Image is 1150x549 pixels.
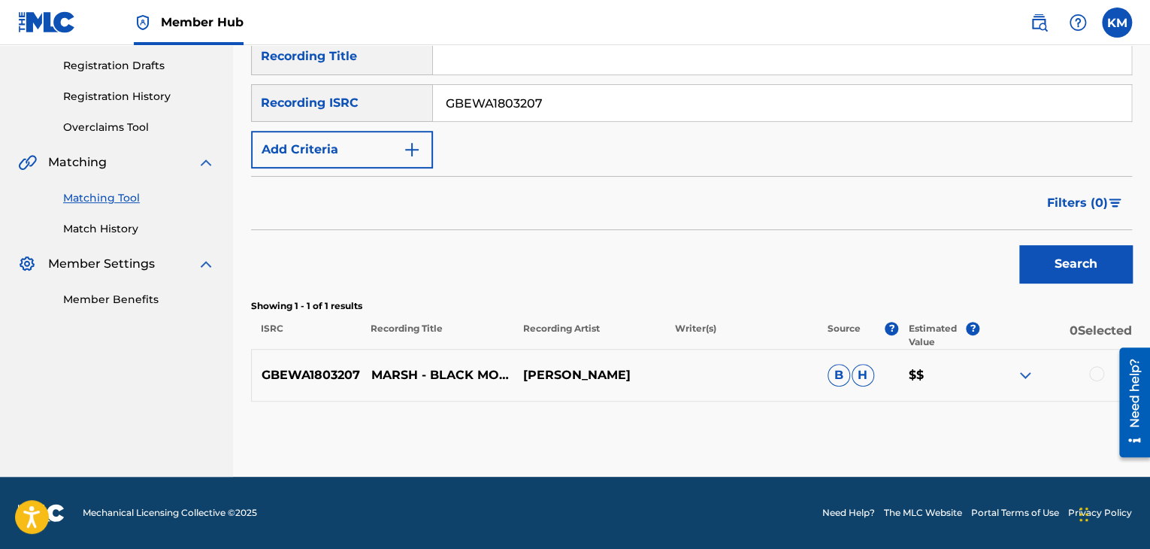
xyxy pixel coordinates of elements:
img: Top Rightsholder [134,14,152,32]
img: MLC Logo [18,11,76,33]
img: Matching [18,153,37,171]
img: help [1069,14,1087,32]
div: Help [1063,8,1093,38]
form: Search Form [251,38,1132,290]
a: The MLC Website [884,506,962,520]
span: Mechanical Licensing Collective © 2025 [83,506,257,520]
span: Member Hub [161,14,244,31]
span: Filters ( 0 ) [1047,194,1108,212]
button: Search [1019,245,1132,283]
a: Public Search [1024,8,1054,38]
div: Drag [1079,492,1088,537]
span: Member Settings [48,255,155,273]
a: Member Benefits [63,292,215,308]
iframe: Resource Center [1108,342,1150,463]
p: Recording Title [361,322,513,349]
iframe: Chat Widget [1075,477,1150,549]
p: [PERSON_NAME] [513,366,665,384]
img: 9d2ae6d4665cec9f34b9.svg [403,141,421,159]
p: Showing 1 - 1 of 1 results [251,299,1132,313]
a: Registration History [63,89,215,105]
img: logo [18,504,65,522]
a: Overclaims Tool [63,120,215,135]
img: search [1030,14,1048,32]
p: Writer(s) [665,322,818,349]
a: Registration Drafts [63,58,215,74]
a: Portal Terms of Use [971,506,1059,520]
img: expand [197,153,215,171]
p: GBEWA1803207 [252,366,362,384]
p: ISRC [251,322,361,349]
div: User Menu [1102,8,1132,38]
span: B [828,364,850,387]
button: Filters (0) [1038,184,1132,222]
p: $$ [898,366,979,384]
img: Member Settings [18,255,36,273]
p: 0 Selected [979,322,1132,349]
span: ? [966,322,979,335]
img: filter [1109,199,1121,208]
p: MARSH - BLACK MOUNTAIN [362,366,513,384]
span: H [852,364,874,387]
p: Estimated Value [909,322,967,349]
a: Matching Tool [63,190,215,206]
span: ? [885,322,898,335]
p: Recording Artist [513,322,665,349]
a: Match History [63,221,215,237]
button: Add Criteria [251,131,433,168]
span: Matching [48,153,107,171]
img: expand [1016,366,1034,384]
img: expand [197,255,215,273]
a: Privacy Policy [1068,506,1132,520]
p: Source [828,322,861,349]
a: Need Help? [822,506,875,520]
